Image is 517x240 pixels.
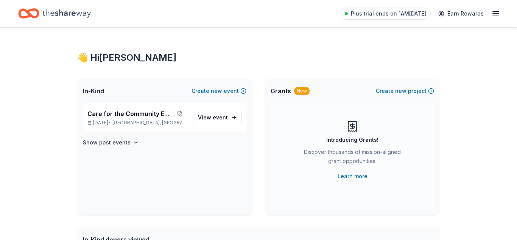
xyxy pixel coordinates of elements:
button: Createnewproject [376,86,434,96]
span: event [213,114,228,121]
div: 👋 Hi [PERSON_NAME] [77,52,440,64]
span: In-Kind [83,86,104,96]
a: Home [18,5,91,22]
a: Plus trial ends on 1AM[DATE] [340,8,431,20]
a: Learn more [338,172,368,181]
span: Plus trial ends on 1AM[DATE] [351,9,426,18]
span: View [198,113,228,122]
button: Show past events [83,138,139,147]
span: Care for the Community Event [87,109,173,118]
a: View event [193,111,242,124]
p: [DATE] • [87,120,187,126]
div: Introducing Grants! [326,135,378,144]
span: new [395,86,406,96]
a: Earn Rewards [434,7,488,20]
span: [GEOGRAPHIC_DATA], [GEOGRAPHIC_DATA] [112,120,187,126]
span: new [211,86,222,96]
h4: Show past events [83,138,131,147]
button: Createnewevent [192,86,246,96]
span: Grants [271,86,291,96]
div: Discover thousands of mission-aligned grant opportunities. [301,147,404,169]
div: New [294,87,310,95]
